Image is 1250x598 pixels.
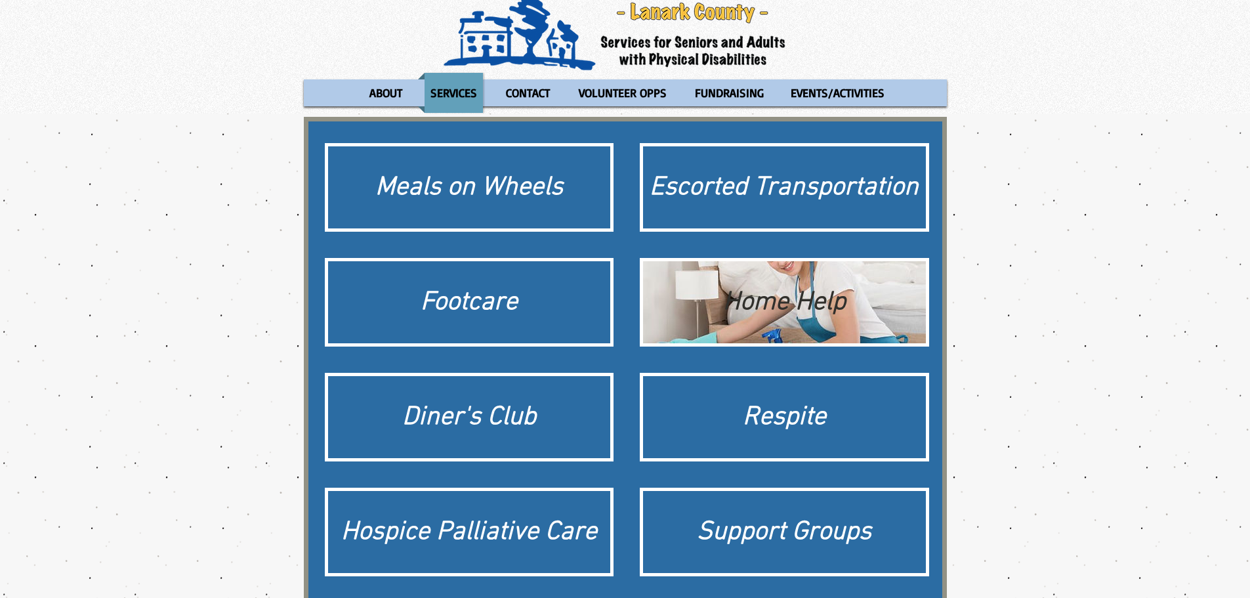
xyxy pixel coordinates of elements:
[650,284,919,321] div: Home Help
[778,73,897,113] a: EVENTS/ACTIVITIES
[325,143,929,593] div: Matrix gallery
[335,399,604,436] div: Diner's Club
[335,169,604,206] div: Meals on Wheels
[650,514,919,551] div: Support Groups
[650,399,919,436] div: Respite
[640,488,929,576] a: Support Groups
[640,143,929,232] a: Escorted Transportation
[785,73,890,113] p: EVENTS/ACTIVITIES
[682,73,775,113] a: FUNDRAISING
[364,73,408,113] p: ABOUT
[640,258,929,347] a: Home HelpHome Help
[418,73,490,113] a: SERVICES
[425,73,483,113] p: SERVICES
[493,73,563,113] a: CONTACT
[335,284,604,321] div: Footcare
[325,258,614,347] a: Footcare
[566,73,679,113] a: VOLUNTEER OPPS
[640,373,929,461] a: Respite
[573,73,673,113] p: VOLUNTEER OPPS
[356,73,415,113] a: ABOUT
[325,373,614,461] a: Diner's Club
[325,143,614,232] a: Meals on Wheels
[304,73,947,113] nav: Site
[650,169,919,206] div: Escorted Transportation
[500,73,556,113] p: CONTACT
[335,514,604,551] div: Hospice Palliative Care
[689,73,770,113] p: FUNDRAISING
